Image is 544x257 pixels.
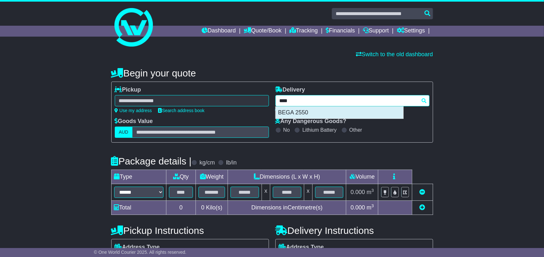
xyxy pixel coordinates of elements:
[279,244,324,251] label: Address Type
[111,225,269,236] h4: Pickup Instructions
[304,184,312,201] td: x
[372,188,374,193] sup: 3
[397,26,425,37] a: Settings
[275,86,305,93] label: Delivery
[115,108,152,113] a: Use my address
[420,189,425,195] a: Remove this item
[228,201,346,215] td: Dimensions in Centimetre(s)
[115,118,153,125] label: Goods Value
[372,203,374,208] sup: 3
[420,204,425,211] a: Add new item
[275,95,430,106] typeahead: Please provide city
[349,127,362,133] label: Other
[302,127,337,133] label: Lithium Battery
[115,86,141,93] label: Pickup
[244,26,281,37] a: Quote/Book
[202,26,236,37] a: Dashboard
[201,204,205,211] span: 0
[111,201,166,215] td: Total
[326,26,355,37] a: Financials
[111,156,192,166] h4: Package details |
[115,244,160,251] label: Address Type
[275,225,433,236] h4: Delivery Instructions
[111,170,166,184] td: Type
[94,250,187,255] span: © One World Courier 2025. All rights reserved.
[351,189,365,195] span: 0.000
[158,108,205,113] a: Search address book
[275,118,347,125] label: Any Dangerous Goods?
[367,204,374,211] span: m
[276,107,403,119] div: BEGA 2550
[166,170,196,184] td: Qty
[228,170,346,184] td: Dimensions (L x W x H)
[196,170,228,184] td: Weight
[356,51,433,58] a: Switch to the old dashboard
[166,201,196,215] td: 0
[226,159,237,166] label: lb/in
[196,201,228,215] td: Kilo(s)
[367,189,374,195] span: m
[111,68,433,78] h4: Begin your quote
[115,127,133,138] label: AUD
[289,26,318,37] a: Tracking
[262,184,270,201] td: x
[351,204,365,211] span: 0.000
[363,26,389,37] a: Support
[346,170,378,184] td: Volume
[283,127,290,133] label: No
[199,159,215,166] label: kg/cm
